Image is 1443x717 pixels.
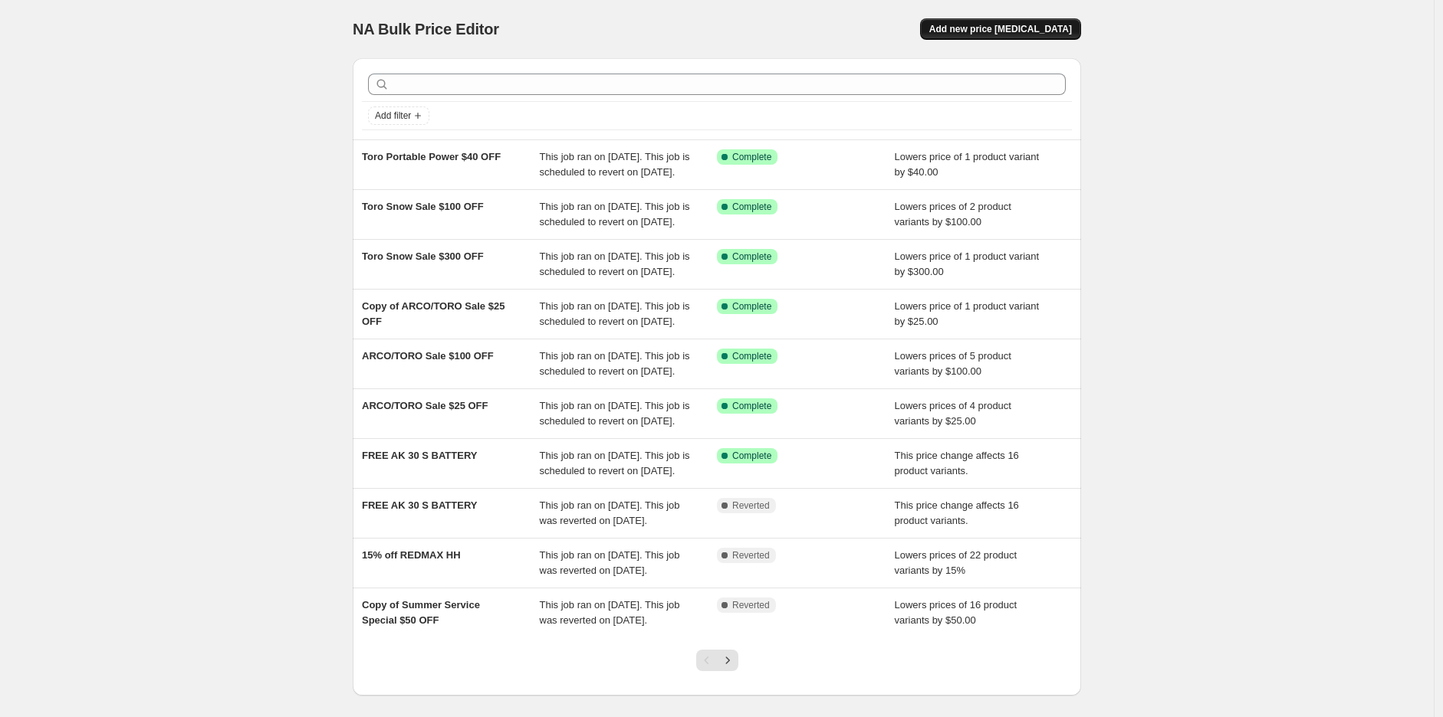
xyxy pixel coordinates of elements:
[895,250,1040,277] span: Lowers price of 1 product variant by $300.00
[362,549,461,561] span: 15% off REDMAX HH
[895,300,1040,327] span: Lowers price of 1 product variant by $25.00
[717,650,738,671] button: Next
[696,650,738,671] nav: Pagination
[929,23,1072,35] span: Add new price [MEDICAL_DATA]
[362,599,480,626] span: Copy of Summer Service Special $50 OFF
[895,549,1017,576] span: Lowers prices of 22 product variants by 15%
[895,350,1011,377] span: Lowers prices of 5 product variants by $100.00
[732,549,770,561] span: Reverted
[732,250,771,263] span: Complete
[895,400,1011,427] span: Lowers prices of 4 product variants by $25.00
[895,499,1019,526] span: This price change affects 16 product variants.
[362,350,494,362] span: ARCO/TORO Sale $100 OFF
[732,350,771,362] span: Complete
[540,499,680,526] span: This job ran on [DATE]. This job was reverted on [DATE].
[375,110,411,122] span: Add filter
[362,201,484,212] span: Toro Snow Sale $100 OFF
[732,151,771,163] span: Complete
[362,499,477,511] span: FREE AK 30 S BATTERY
[895,151,1040,178] span: Lowers price of 1 product variant by $40.00
[732,300,771,313] span: Complete
[732,400,771,412] span: Complete
[362,250,484,262] span: Toro Snow Sale $300 OFF
[895,201,1011,228] span: Lowers prices of 2 product variants by $100.00
[362,400,488,411] span: ARCO/TORO Sale $25 OFF
[540,350,690,377] span: This job ran on [DATE]. This job is scheduled to revert on [DATE].
[540,250,690,277] span: This job ran on [DATE]. This job is scheduled to revert on [DATE].
[732,450,771,462] span: Complete
[362,151,501,162] span: Toro Portable Power $40 OFF
[732,499,770,512] span: Reverted
[895,450,1019,476] span: This price change affects 16 product variants.
[362,300,505,327] span: Copy of ARCO/TORO Sale $25 OFF
[540,549,680,576] span: This job ran on [DATE]. This job was reverted on [DATE].
[540,599,680,626] span: This job ran on [DATE]. This job was reverted on [DATE].
[920,18,1081,40] button: Add new price [MEDICAL_DATA]
[540,400,690,427] span: This job ran on [DATE]. This job is scheduled to revert on [DATE].
[540,300,690,327] span: This job ran on [DATE]. This job is scheduled to revert on [DATE].
[540,201,690,228] span: This job ran on [DATE]. This job is scheduled to revert on [DATE].
[732,201,771,213] span: Complete
[362,450,477,461] span: FREE AK 30 S BATTERY
[540,450,690,476] span: This job ran on [DATE]. This job is scheduled to revert on [DATE].
[540,151,690,178] span: This job ran on [DATE]. This job is scheduled to revert on [DATE].
[353,21,499,38] span: NA Bulk Price Editor
[732,599,770,611] span: Reverted
[895,599,1017,626] span: Lowers prices of 16 product variants by $50.00
[368,106,429,125] button: Add filter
